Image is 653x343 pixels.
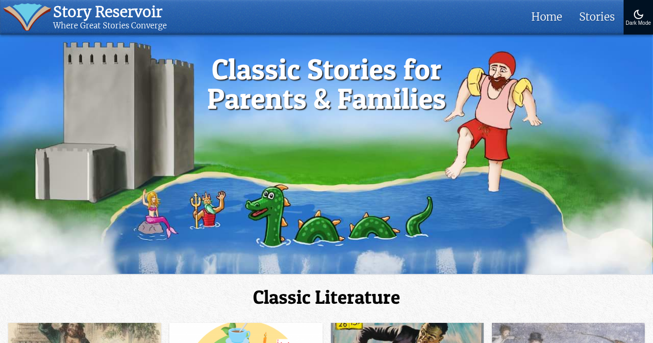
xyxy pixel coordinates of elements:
div: Dark Mode [626,21,651,26]
div: Where Great Stories Converge [53,21,167,31]
h2: Classic Literature [8,286,645,308]
img: icon of book with waver spilling out. [3,3,51,31]
div: Story Reservoir [53,3,167,21]
img: Turn On Dark Mode [632,8,645,21]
